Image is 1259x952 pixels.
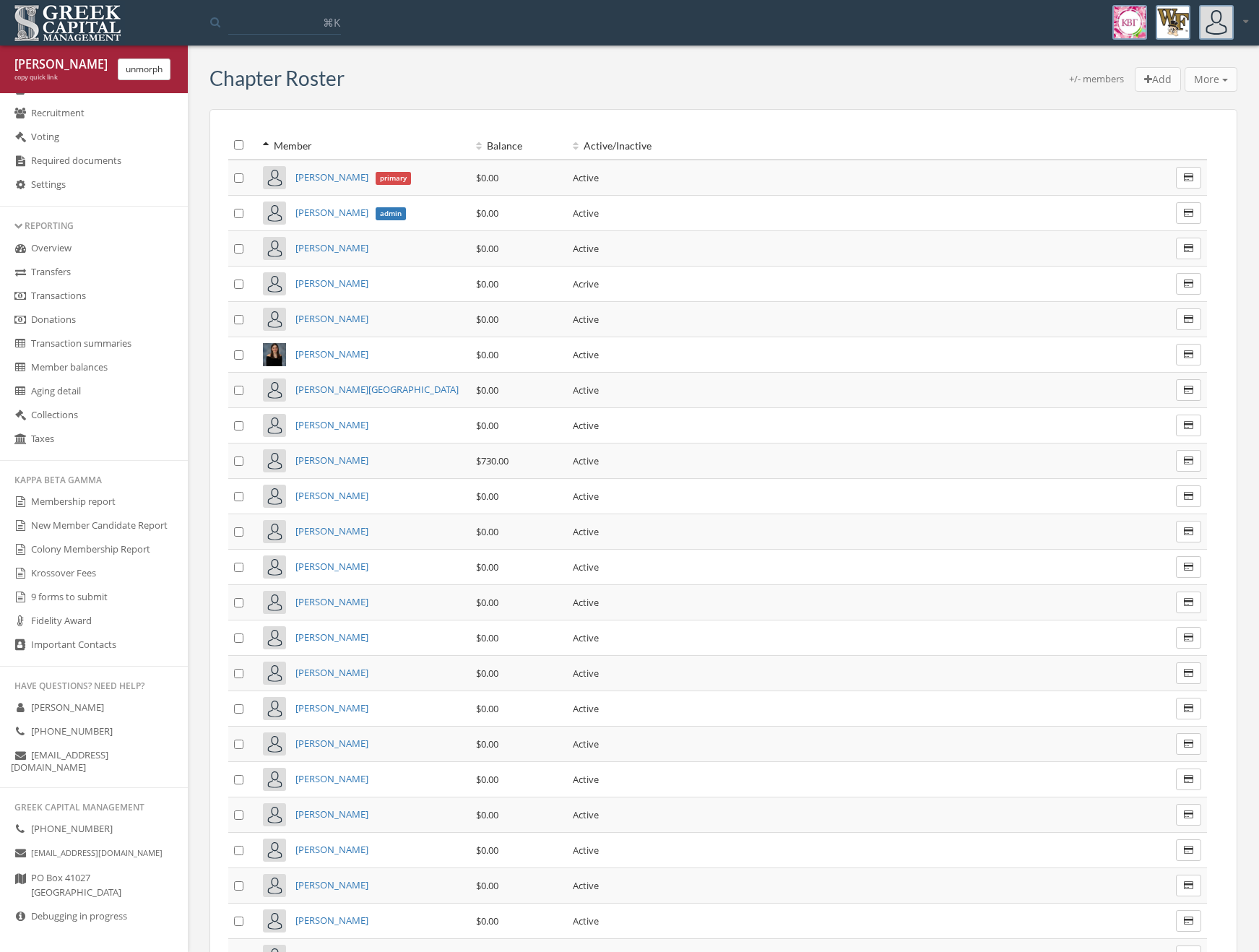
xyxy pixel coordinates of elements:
h3: Chapter Roster [209,67,345,90]
a: [PERSON_NAME] [295,489,368,502]
div: copy quick link [14,73,107,82]
td: Active [567,408,1170,443]
td: Active [567,196,1170,231]
a: [PERSON_NAME][GEOGRAPHIC_DATA] [295,383,459,396]
span: ⌘K [323,15,340,30]
a: [PERSON_NAME] [295,524,368,537]
span: $0.00 [476,561,498,574]
th: Active/Inactive [567,131,1170,160]
span: $0.00 [476,808,498,821]
span: admin [376,207,406,220]
td: Active [567,231,1170,267]
span: $0.00 [476,879,498,892]
span: $0.00 [476,384,498,397]
span: PO Box 41027 [GEOGRAPHIC_DATA] [31,871,121,899]
span: $730.00 [476,454,509,467]
a: [PERSON_NAME] [295,843,368,856]
a: [PERSON_NAME] [295,560,368,573]
span: $0.00 [476,844,498,857]
td: Acrive [567,267,1170,302]
a: [PERSON_NAME] [295,312,368,325]
div: Reporting [14,220,173,232]
a: [PERSON_NAME] [295,737,368,750]
td: Active [567,691,1170,727]
th: Balance [470,131,567,160]
td: Active [567,904,1170,939]
th: Member [257,131,470,160]
a: [PERSON_NAME] [295,595,368,608]
td: Active [567,762,1170,797]
a: [PERSON_NAME] [295,277,368,290]
td: Active [567,620,1170,656]
span: $0.00 [476,773,498,786]
span: $0.00 [476,348,498,361]
span: $0.00 [476,277,498,290]
span: $0.00 [476,667,498,680]
span: [PERSON_NAME] [295,206,368,219]
small: [EMAIL_ADDRESS][DOMAIN_NAME] [31,847,163,858]
span: $0.00 [476,313,498,326]
a: [PERSON_NAME] [295,241,368,254]
td: Active [567,868,1170,904]
a: [PERSON_NAME] [295,701,368,714]
span: $0.00 [476,171,498,184]
td: Active [567,373,1170,408]
a: [PERSON_NAME] [295,808,368,821]
span: $0.00 [476,207,498,220]
span: $0.00 [476,419,498,432]
a: [PERSON_NAME] [295,666,368,679]
span: $0.00 [476,631,498,644]
td: Active [567,833,1170,868]
span: [PERSON_NAME] [31,701,104,714]
td: Active [567,585,1170,620]
span: $0.00 [476,490,498,503]
a: [PERSON_NAME] [295,418,368,431]
button: unmorph [118,59,170,80]
td: Active [567,727,1170,762]
a: [PERSON_NAME] [295,914,368,927]
a: [PERSON_NAME]primary [295,170,410,183]
span: $0.00 [476,596,498,609]
a: [PERSON_NAME] [295,772,368,785]
span: $0.00 [476,525,498,538]
span: $0.00 [476,242,498,255]
span: $0.00 [476,737,498,750]
td: Active [567,550,1170,585]
td: Active [567,797,1170,833]
a: [PERSON_NAME] [295,347,368,360]
a: [PERSON_NAME] [295,631,368,644]
td: Active [567,302,1170,337]
span: $0.00 [476,702,498,715]
td: Active [567,337,1170,373]
td: Active [567,443,1170,479]
a: [PERSON_NAME] [295,454,368,467]
a: [PERSON_NAME]admin [295,206,405,219]
a: [PERSON_NAME] [295,878,368,891]
td: Active [567,656,1170,691]
td: Active [567,160,1170,196]
span: $0.00 [476,914,498,927]
span: [PERSON_NAME] [295,170,368,183]
span: primary [376,172,411,185]
div: +/- members [1069,72,1124,92]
